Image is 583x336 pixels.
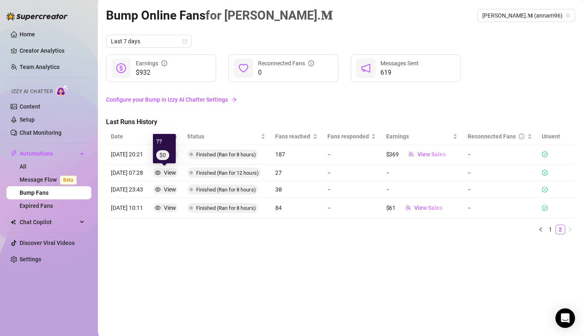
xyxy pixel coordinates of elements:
[20,147,77,160] span: Automations
[467,203,532,212] article: -
[327,150,376,159] article: -
[275,132,311,141] span: Fans reached
[386,168,389,177] article: -
[106,117,243,127] span: Last Runs History
[327,168,376,177] article: -
[568,227,572,232] span: right
[231,97,237,102] span: arrow-right
[327,132,370,141] span: Fans responded
[11,88,53,96] span: Izzy AI Chatter
[111,185,144,194] article: [DATE] 23:43
[408,151,414,157] span: team
[361,63,371,73] span: notification
[565,13,570,18] span: team
[417,151,445,158] span: View Sales
[467,132,525,141] div: Reconnected Fans
[11,150,17,157] span: thunderbolt
[386,150,398,159] article: $369
[538,227,543,232] span: left
[275,150,318,159] article: 187
[386,203,395,212] article: $61
[20,216,77,229] span: Chat Copilot
[20,103,40,110] a: Content
[542,170,548,176] span: check-circle
[20,116,35,123] a: Setup
[7,12,68,20] img: logo-BBDzfeDw.svg
[308,60,314,66] span: info-circle
[148,129,182,145] th: Message
[20,163,26,170] a: All
[380,68,419,78] span: 619
[565,225,575,234] button: right
[116,63,126,73] span: dollar
[381,129,462,145] th: Earnings
[205,8,332,22] span: for [PERSON_NAME].𝐌
[467,185,532,194] article: -
[155,170,161,176] span: eye
[399,201,449,214] button: View Sales
[542,205,548,211] span: check-circle
[196,205,256,211] span: Finished (Ran for 8 hours)
[519,134,524,139] span: info-circle
[270,129,322,145] th: Fans reached
[386,132,451,141] span: Earnings
[565,225,575,234] li: Next Page
[327,185,376,194] article: -
[380,60,419,67] span: Messages Sent
[405,205,411,211] span: team
[155,187,161,192] span: eye
[20,256,41,263] a: Settings
[545,225,555,234] li: 1
[20,129,62,136] a: Chat Monitoring
[60,176,77,185] span: Beta
[555,225,565,234] li: 2
[182,39,187,44] span: calendar
[161,60,167,66] span: info-circle
[164,168,176,177] div: View
[322,129,381,145] th: Fans responded
[20,189,49,196] a: Bump Fans
[136,68,167,78] span: $932
[106,6,332,25] article: Bump Online Fans
[386,185,389,194] article: -
[106,95,575,104] a: Configure your Bump in Izzy AI Chatter Settings
[275,203,318,212] article: 84
[238,63,248,73] span: heart
[20,240,75,246] a: Discover Viral Videos
[542,187,548,192] span: check-circle
[555,308,575,328] div: Open Intercom Messenger
[275,185,318,194] article: 30
[106,92,575,107] a: Configure your Bump in Izzy AI Chatter Settingsarrow-right
[196,187,256,193] span: Finished (Ran for 8 hours)
[196,170,258,176] span: Finished (Ran for 12 hours)
[546,225,555,234] a: 1
[20,176,80,183] a: Message FlowBeta
[164,203,176,212] div: View
[258,68,314,78] span: 0
[537,129,565,145] th: Unsent
[20,31,35,38] a: Home
[156,150,169,160] span: $0
[414,205,442,211] span: View Sales
[106,129,148,145] th: Date
[56,85,68,96] img: AI Chatter
[402,148,452,161] button: View Sales
[258,59,314,68] div: Reconnected Fans
[11,219,16,225] img: Chat Copilot
[20,44,85,57] a: Creator Analytics
[275,168,318,177] article: 27
[556,225,565,234] a: 2
[196,151,256,158] span: Finished (Ran for 8 hours)
[111,150,144,159] article: [DATE] 20:21
[542,151,548,157] span: check-circle
[111,203,144,212] article: [DATE] 10:11
[20,202,53,209] a: Expired Fans
[156,137,172,147] article: ??
[20,64,60,70] a: Team Analytics
[327,203,376,212] article: -
[536,225,545,234] li: Previous Page
[136,59,167,68] div: Earnings
[536,225,545,234] button: left
[467,150,532,159] article: -
[111,35,187,47] span: Last 7 days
